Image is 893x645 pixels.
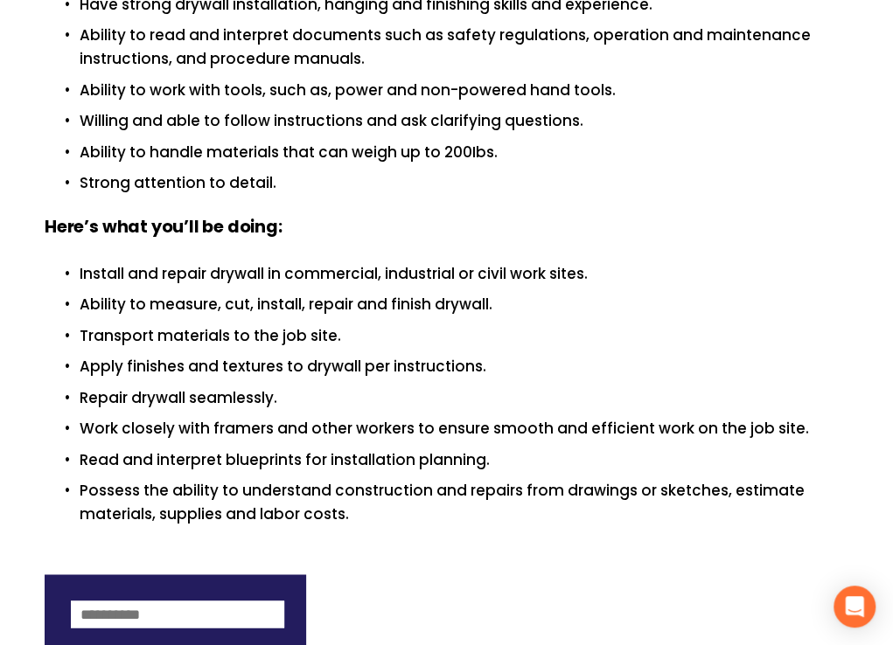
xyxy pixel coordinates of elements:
p: Repair drywall seamlessly. [80,386,848,410]
p: Willing and able to follow instructions and ask clarifying questions. [80,109,848,133]
div: Open Intercom Messenger [834,586,876,628]
p: Apply finishes and textures to drywall per instructions. [80,355,848,378]
p: Read and interpret blueprints for installation planning. [80,448,848,472]
p: Possess the ability to understand construction and repairs from drawings or sketches, estimate ma... [80,479,848,526]
p: Ability to work with tools, such as, power and non-powered hand tools. [80,79,848,102]
strong: Here’s what you’ll be doing: [45,214,283,243]
p: Ability to read and interpret documents such as safety regulations, operation and maintenance ins... [80,24,848,71]
p: Ability to handle materials that can weigh up to 200Ibs. [80,141,848,164]
p: Ability to measure, cut, install, repair and finish drywall. [80,293,848,316]
p: Strong attention to detail. [80,171,848,195]
p: Work closely with framers and other workers to ensure smooth and efficient work on the job site. [80,417,848,440]
p: Transport materials to the job site. [80,324,848,348]
p: Install and repair drywall in commercial, industrial or civil work sites. [80,262,848,286]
